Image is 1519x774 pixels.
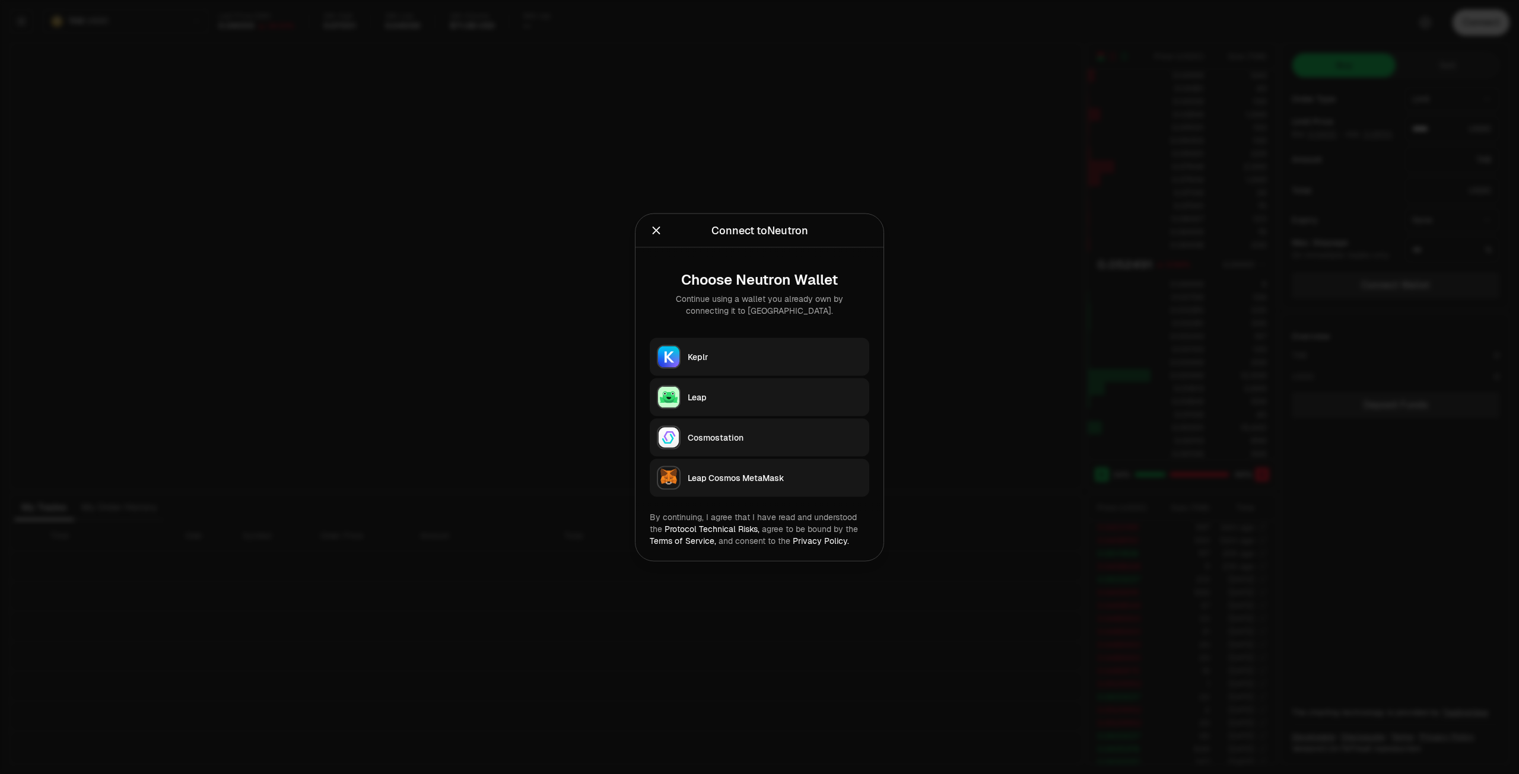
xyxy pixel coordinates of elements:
div: Continue using a wallet you already own by connecting it to [GEOGRAPHIC_DATA]. [659,292,860,316]
div: Leap Cosmos MetaMask [688,472,862,483]
div: By continuing, I agree that I have read and understood the agree to be bound by the and consent t... [650,511,869,546]
img: Keplr [658,346,679,367]
img: Cosmostation [658,426,679,448]
div: Connect to Neutron [711,222,808,238]
button: KeplrKeplr [650,337,869,375]
div: Keplr [688,351,862,362]
a: Protocol Technical Risks, [665,523,759,534]
a: Privacy Policy. [793,535,849,546]
button: LeapLeap [650,378,869,416]
div: Cosmostation [688,431,862,443]
button: Leap Cosmos MetaMaskLeap Cosmos MetaMask [650,458,869,496]
div: Choose Neutron Wallet [659,271,860,288]
a: Terms of Service, [650,535,716,546]
img: Leap Cosmos MetaMask [658,467,679,488]
button: CosmostationCosmostation [650,418,869,456]
button: Close [650,222,663,238]
img: Leap [658,386,679,407]
div: Leap [688,391,862,403]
